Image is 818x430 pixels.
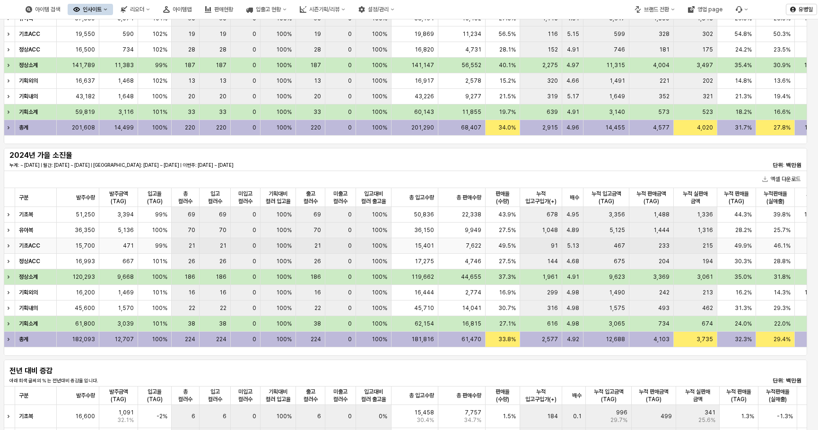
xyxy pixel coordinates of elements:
[456,392,481,399] span: 총 판매수량
[735,108,752,116] span: 18.2%
[774,226,791,234] span: 25.7%
[734,211,752,218] span: 44.3%
[117,211,134,218] span: 3,394
[185,124,195,131] span: 220
[697,6,722,13] div: 영업 page
[152,30,167,38] span: 102%
[19,124,28,131] strong: 총계
[152,108,167,116] span: 101%
[329,190,352,205] span: 미출고 컬러수
[4,89,16,104] div: Expand row
[175,190,195,205] span: 총 컬러수
[348,61,352,69] span: 0
[4,316,16,331] div: Expand row
[499,93,516,100] span: 21.5%
[72,61,95,69] span: 141,789
[702,46,713,53] span: 175
[252,211,256,218] span: 0
[264,190,292,205] span: 기획대비 컬러 입고율
[353,4,400,15] button: 설정/관리
[653,124,670,131] span: 4,577
[567,30,579,38] span: 5.15
[547,93,558,100] span: 319
[760,190,791,205] span: 누적판매율(실매출)
[4,73,16,88] div: Expand row
[609,77,625,85] span: 1,491
[786,4,817,15] button: 유병일
[614,46,625,53] span: 746
[360,190,387,205] span: 입고대비 컬러 출고율
[252,242,256,249] span: 0
[653,226,670,234] span: 1,444
[309,6,339,13] div: 시즌기획/리뷰
[219,108,226,116] span: 33
[773,61,791,69] span: 30.9%
[276,30,292,38] span: 100%
[415,77,434,85] span: 16,917
[252,77,256,85] span: 0
[276,124,292,131] span: 100%
[103,388,134,403] span: 발주금액(TAG)
[697,124,713,131] span: 4,020
[4,207,16,222] div: Expand row
[4,301,16,316] div: Expand row
[188,211,195,218] span: 69
[697,226,713,234] span: 1,316
[682,4,728,15] button: 영업 page
[461,61,481,69] span: 56,552
[547,108,558,116] span: 639
[203,388,227,403] span: 입고 컬러수
[4,332,16,347] div: Expand row
[735,93,752,100] span: 21.3%
[199,4,239,15] div: 판매현황
[524,388,558,403] span: 누적 입고구입가(+)
[276,226,292,234] span: 100%
[372,46,387,53] span: 100%
[19,31,40,37] strong: 기초ACC
[19,392,28,399] span: 구분
[310,61,321,69] span: 187
[774,46,791,53] span: 23.5%
[4,223,16,238] div: Expand row
[188,226,195,234] span: 70
[118,93,134,100] span: 1,648
[348,211,352,218] span: 0
[19,62,38,69] strong: 정상소계
[115,4,156,15] button: 리오더
[252,108,256,116] span: 0
[252,124,256,131] span: 0
[276,61,292,69] span: 100%
[411,124,434,131] span: 201,290
[462,108,481,116] span: 11,855
[4,405,16,428] div: Expand row
[774,124,791,131] span: 27.8%
[659,93,670,100] span: 352
[489,190,516,205] span: 판매율(수량)
[566,77,579,85] span: 4.66
[9,162,538,169] p: 누계: ~ [DATE] | 월간: [DATE] ~ [DATE] | [GEOGRAPHIC_DATA]: [DATE] ~ [DATE] | 이번주: [DATE] ~ [DATE]
[4,269,16,284] div: Expand row
[188,77,195,85] span: 13
[414,30,434,38] span: 19,869
[566,61,579,69] span: 4.97
[799,6,813,13] p: 유병일
[157,4,197,15] button: 아이템맵
[4,254,16,269] div: Expand row
[314,46,321,53] span: 28
[4,58,16,73] div: Expand row
[659,30,670,38] span: 328
[372,61,387,69] span: 100%
[660,77,670,85] span: 221
[609,93,625,100] span: 1,649
[9,151,141,160] h5: 2024년 가을 소진율
[348,30,352,38] span: 0
[548,46,558,53] span: 152
[774,108,791,116] span: 16.6%
[276,211,292,218] span: 100%
[118,108,134,116] span: 3,116
[155,211,167,218] span: 99%
[542,61,558,69] span: 2,275
[566,211,579,218] span: 4.95
[314,30,321,38] span: 19
[76,93,95,100] span: 43,182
